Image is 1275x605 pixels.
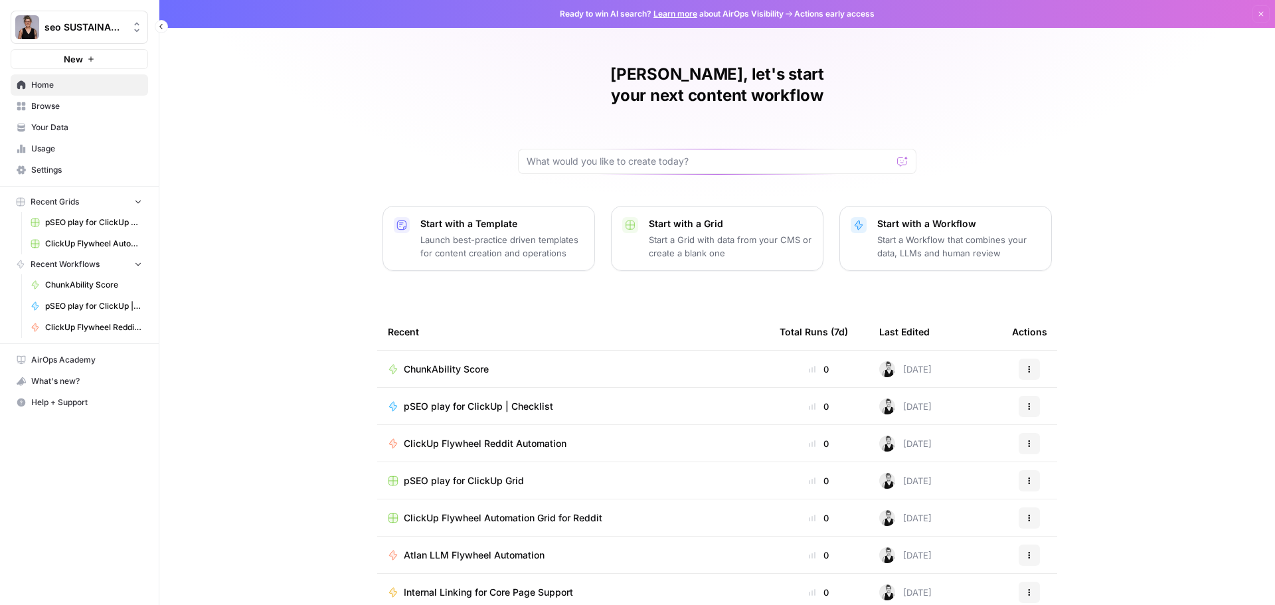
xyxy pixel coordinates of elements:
[11,254,148,274] button: Recent Workflows
[11,192,148,212] button: Recent Grids
[11,49,148,69] button: New
[64,52,83,66] span: New
[780,313,848,350] div: Total Runs (7d)
[31,258,100,270] span: Recent Workflows
[45,321,142,333] span: ClickUp Flywheel Reddit Automation
[31,354,142,366] span: AirOps Academy
[25,233,148,254] a: ClickUp Flywheel Automation Grid for Reddit
[11,371,147,391] div: What's new?
[31,122,142,133] span: Your Data
[25,274,148,296] a: ChunkAbility Score
[11,138,148,159] a: Usage
[31,396,142,408] span: Help + Support
[15,15,39,39] img: seo SUSTAINABLE Logo
[25,296,148,317] a: pSEO play for ClickUp | Checklist
[388,313,758,350] div: Recent
[45,216,142,228] span: pSEO play for ClickUp Grid
[879,313,930,350] div: Last Edited
[11,74,148,96] a: Home
[11,117,148,138] a: Your Data
[31,143,142,155] span: Usage
[25,317,148,338] a: ClickUp Flywheel Reddit Automation
[45,279,142,291] span: ChunkAbility Score
[11,96,148,117] a: Browse
[11,392,148,413] button: Help + Support
[11,11,148,44] button: Workspace: seo SUSTAINABLE
[45,300,142,312] span: pSEO play for ClickUp | Checklist
[31,100,142,112] span: Browse
[11,159,148,181] a: Settings
[1012,313,1047,350] div: Actions
[31,196,79,208] span: Recent Grids
[31,79,142,91] span: Home
[11,349,148,371] a: AirOps Academy
[31,164,142,176] span: Settings
[45,238,142,250] span: ClickUp Flywheel Automation Grid for Reddit
[25,212,148,233] a: pSEO play for ClickUp Grid
[44,21,125,34] span: seo SUSTAINABLE
[11,371,148,392] button: What's new?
